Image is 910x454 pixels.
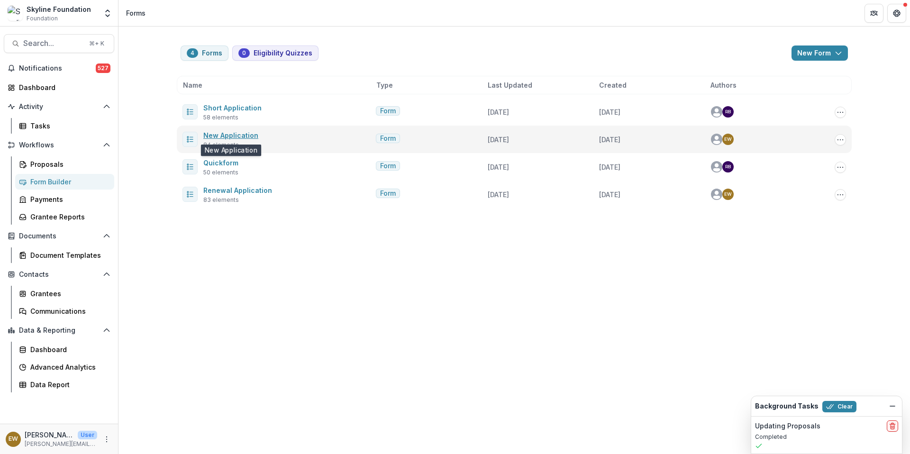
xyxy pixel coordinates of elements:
[724,192,732,197] div: Eddie Whitfield
[887,400,898,412] button: Dismiss
[19,271,99,279] span: Contacts
[181,45,228,61] button: Forms
[30,289,107,299] div: Grantees
[78,431,97,439] p: User
[183,80,202,90] span: Name
[4,99,114,114] button: Open Activity
[25,430,74,440] p: [PERSON_NAME]
[725,164,731,169] div: Rose Brookhouse
[15,174,114,190] a: Form Builder
[27,14,58,23] span: Foundation
[27,4,91,14] div: Skyline Foundation
[380,190,396,198] span: Form
[835,107,846,118] button: Options
[887,4,906,23] button: Get Help
[755,433,898,441] p: Completed
[835,189,846,200] button: Options
[724,137,732,142] div: Eddie Whitfield
[30,159,107,169] div: Proposals
[30,194,107,204] div: Payments
[101,434,112,445] button: More
[30,177,107,187] div: Form Builder
[376,80,393,90] span: Type
[19,141,99,149] span: Workflows
[122,6,149,20] nav: breadcrumb
[15,377,114,392] a: Data Report
[822,401,856,412] button: Clear
[15,247,114,263] a: Document Templates
[15,303,114,319] a: Communications
[30,250,107,260] div: Document Templates
[15,118,114,134] a: Tasks
[488,136,509,144] span: [DATE]
[599,191,620,199] span: [DATE]
[792,45,848,61] button: New Form
[232,45,318,61] button: Eligibility Quizzes
[203,159,238,167] a: Quickform
[711,189,722,200] svg: avatar
[15,191,114,207] a: Payments
[9,436,18,442] div: Eddie Whitfield
[710,80,737,90] span: Authors
[887,420,898,432] button: delete
[96,64,110,73] span: 527
[30,380,107,390] div: Data Report
[711,106,722,118] svg: avatar
[711,134,722,145] svg: avatar
[835,162,846,173] button: Options
[15,286,114,301] a: Grantees
[755,402,819,410] h2: Background Tasks
[191,50,194,56] span: 4
[30,345,107,354] div: Dashboard
[4,323,114,338] button: Open Data & Reporting
[203,186,272,194] a: Renewal Application
[30,306,107,316] div: Communications
[242,50,246,56] span: 0
[30,121,107,131] div: Tasks
[711,161,722,173] svg: avatar
[725,109,731,114] div: Rose Brookhouse
[4,34,114,53] button: Search...
[25,440,97,448] p: [PERSON_NAME][EMAIL_ADDRESS][DOMAIN_NAME]
[15,209,114,225] a: Grantee Reports
[203,113,238,122] span: 58 elements
[4,80,114,95] a: Dashboard
[203,196,239,204] span: 83 elements
[203,104,262,112] a: Short Application
[23,39,83,48] span: Search...
[203,131,258,139] a: New Application
[30,212,107,222] div: Grantee Reports
[4,137,114,153] button: Open Workflows
[599,163,620,171] span: [DATE]
[15,156,114,172] a: Proposals
[835,134,846,145] button: Options
[19,103,99,111] span: Activity
[19,327,99,335] span: Data & Reporting
[4,61,114,76] button: Notifications527
[599,108,620,116] span: [DATE]
[488,191,509,199] span: [DATE]
[19,64,96,73] span: Notifications
[30,362,107,372] div: Advanced Analytics
[87,38,106,49] div: ⌘ + K
[380,135,396,143] span: Form
[15,342,114,357] a: Dashboard
[599,80,627,90] span: Created
[19,82,107,92] div: Dashboard
[126,8,146,18] div: Forms
[15,359,114,375] a: Advanced Analytics
[755,422,820,430] h2: Updating Proposals
[203,141,239,149] span: 84 elements
[19,232,99,240] span: Documents
[203,168,238,177] span: 50 elements
[380,107,396,115] span: Form
[101,4,114,23] button: Open entity switcher
[599,136,620,144] span: [DATE]
[380,162,396,170] span: Form
[8,6,23,21] img: Skyline Foundation
[864,4,883,23] button: Partners
[488,163,509,171] span: [DATE]
[488,108,509,116] span: [DATE]
[488,80,532,90] span: Last Updated
[4,267,114,282] button: Open Contacts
